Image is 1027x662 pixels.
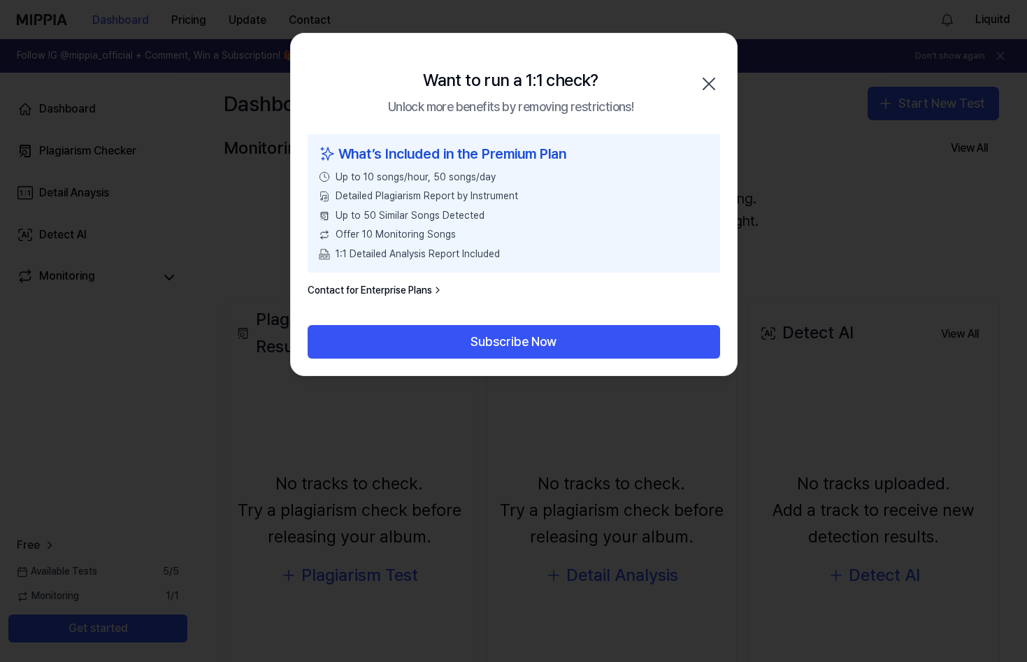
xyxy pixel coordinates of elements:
span: Up to 10 songs/hour, 50 songs/day [336,171,496,185]
a: Contact for Enterprise Plans [308,284,443,298]
span: Offer 10 Monitoring Songs [336,228,456,242]
img: PDF Download [319,249,330,260]
div: Want to run a 1:1 check? [423,67,598,94]
button: Subscribe Now [308,325,720,359]
div: What’s Included in the Premium Plan [319,143,709,165]
span: 1:1 Detailed Analysis Report Included [336,247,500,261]
div: Unlock more benefits by removing restrictions! [388,97,633,117]
span: Up to 50 Similar Songs Detected [336,209,484,223]
span: Detailed Plagiarism Report by Instrument [336,189,518,203]
img: sparkles icon [319,143,336,165]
